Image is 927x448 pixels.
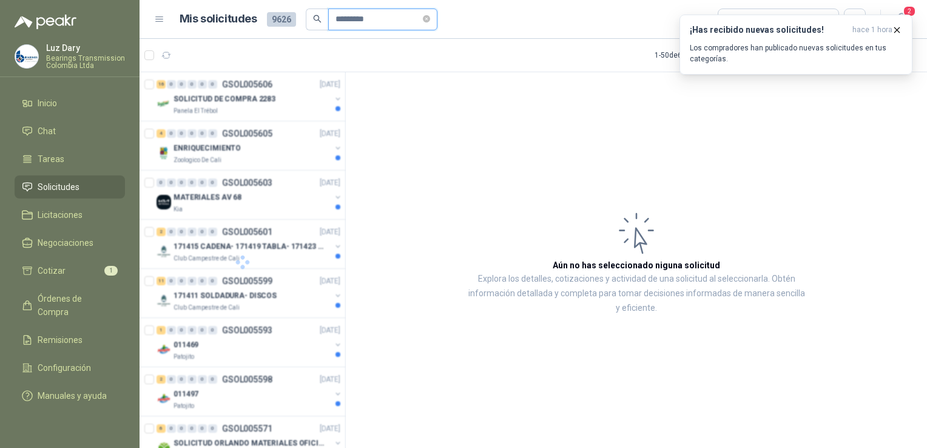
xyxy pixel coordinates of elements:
[726,13,751,26] div: Todas
[15,120,125,143] a: Chat
[903,5,916,17] span: 2
[38,236,93,249] span: Negociaciones
[38,333,83,347] span: Remisiones
[38,97,57,110] span: Inicio
[15,15,76,29] img: Logo peakr
[38,264,66,277] span: Cotizar
[15,231,125,254] a: Negociaciones
[423,13,430,25] span: close-circle
[38,208,83,222] span: Licitaciones
[467,272,806,316] p: Explora los detalles, cotizaciones y actividad de una solicitud al seleccionarla. Obtén informaci...
[15,92,125,115] a: Inicio
[15,384,125,407] a: Manuales y ayuda
[104,266,118,276] span: 1
[46,55,125,69] p: Bearings Transmission Colombia Ltda
[690,25,848,35] h3: ¡Has recibido nuevas solicitudes!
[15,356,125,379] a: Configuración
[15,287,125,324] a: Órdenes de Compra
[15,259,125,282] a: Cotizar1
[38,124,56,138] span: Chat
[267,12,296,27] span: 9626
[313,15,322,23] span: search
[15,328,125,351] a: Remisiones
[38,180,79,194] span: Solicitudes
[38,389,107,402] span: Manuales y ayuda
[46,44,125,52] p: Luz Dary
[679,15,912,75] button: ¡Has recibido nuevas solicitudes!hace 1 hora Los compradores han publicado nuevas solicitudes en ...
[15,175,125,199] a: Solicitudes
[180,10,257,28] h1: Mis solicitudes
[38,152,64,166] span: Tareas
[15,45,38,68] img: Company Logo
[553,259,720,272] h3: Aún no has seleccionado niguna solicitud
[690,42,902,64] p: Los compradores han publicado nuevas solicitudes en tus categorías.
[15,148,125,171] a: Tareas
[891,8,912,30] button: 2
[15,203,125,226] a: Licitaciones
[655,46,733,65] div: 1 - 50 de 6301
[38,361,91,375] span: Configuración
[852,25,892,35] span: hace 1 hora
[423,15,430,22] span: close-circle
[38,292,113,319] span: Órdenes de Compra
